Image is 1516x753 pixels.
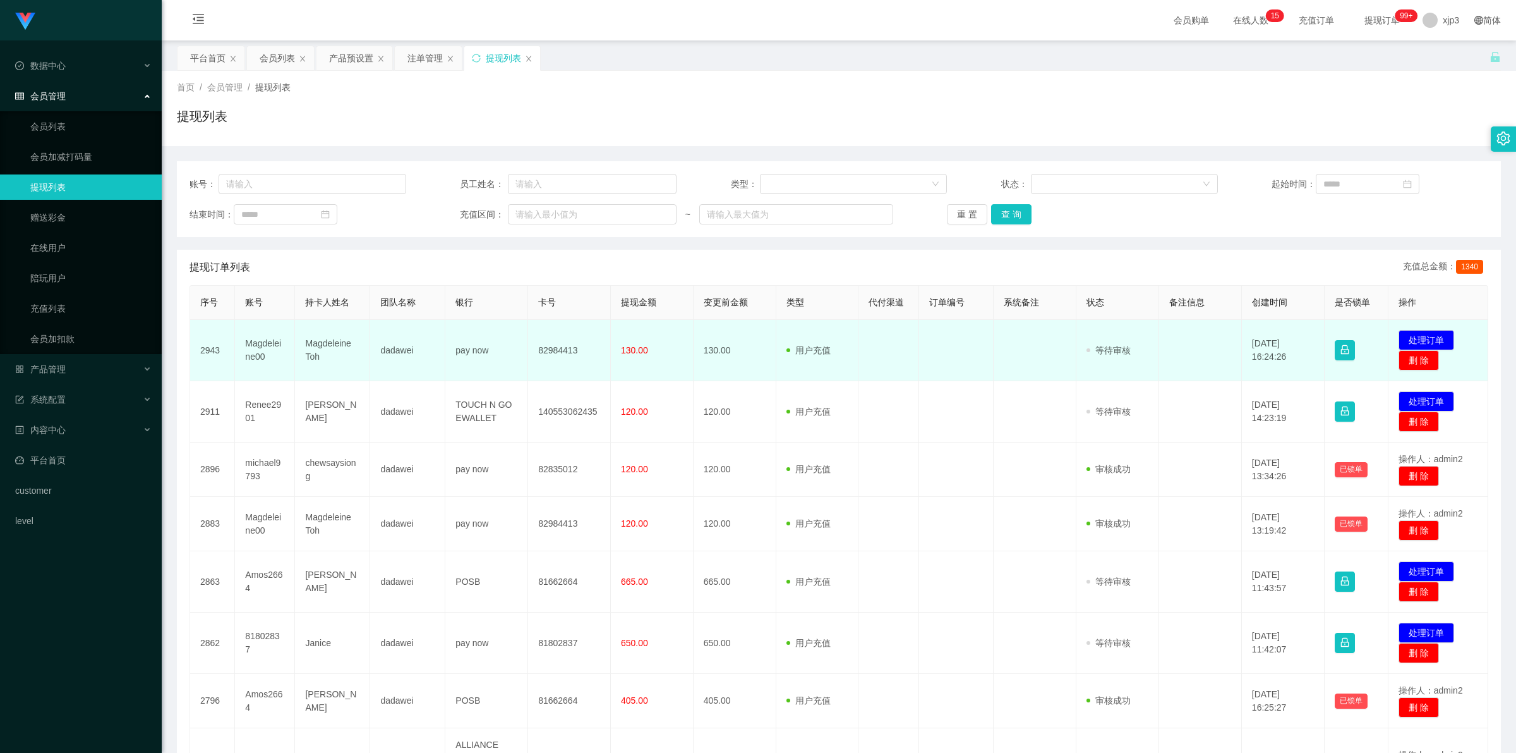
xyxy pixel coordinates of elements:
td: pay now [445,497,528,551]
span: 首页 [177,82,195,92]
td: [DATE] 14:23:19 [1242,381,1325,443]
a: 会员加减打码量 [30,144,152,169]
span: 状态： [1001,178,1031,191]
span: 审核成功 [1086,518,1131,529]
span: 665.00 [621,577,648,587]
i: 图标: down [932,180,939,189]
span: 1340 [1456,260,1483,274]
td: Magdeleine Toh [295,320,370,381]
td: Magdeleine00 [235,497,295,551]
a: 会员列表 [30,114,152,139]
i: 图标: down [1203,180,1210,189]
td: [PERSON_NAME] [295,674,370,728]
i: 图标: setting [1496,132,1510,145]
a: 图标: dashboard平台首页 [15,448,152,473]
i: 图标: close [377,55,385,63]
td: 2863 [190,551,235,613]
span: 用户充值 [786,638,831,648]
span: 银行 [455,297,473,307]
td: Renee2901 [235,381,295,443]
td: 81802837 [528,613,611,674]
td: 120.00 [694,381,776,443]
i: 图标: table [15,92,24,101]
td: 650.00 [694,613,776,674]
button: 删 除 [1399,412,1439,432]
span: 卡号 [538,297,556,307]
i: 图标: calendar [1403,180,1412,188]
td: dadawei [370,443,445,497]
p: 5 [1275,9,1279,22]
span: 是否锁单 [1335,297,1370,307]
button: 删 除 [1399,520,1439,541]
span: 持卡人姓名 [305,297,349,307]
div: 产品预设置 [329,46,373,70]
span: 类型： [731,178,761,191]
div: 注单管理 [407,46,443,70]
span: 用户充值 [786,464,831,474]
i: 图标: close [229,55,237,63]
span: 团队名称 [380,297,416,307]
button: 处理订单 [1399,330,1454,350]
button: 删 除 [1399,697,1439,718]
td: 2796 [190,674,235,728]
td: 2911 [190,381,235,443]
i: 图标: close [525,55,532,63]
span: 用户充值 [786,577,831,587]
input: 请输入 [508,174,677,194]
div: 会员列表 [260,46,295,70]
td: 82984413 [528,497,611,551]
span: 在线人数 [1227,16,1275,25]
button: 删 除 [1399,643,1439,663]
span: 充值订单 [1292,16,1340,25]
span: 用户充值 [786,695,831,706]
td: pay now [445,613,528,674]
span: 备注信息 [1169,297,1205,307]
span: / [248,82,250,92]
a: 提现列表 [30,174,152,200]
span: 提现列表 [255,82,291,92]
span: 提现订单列表 [189,260,250,275]
span: 用户充值 [786,407,831,417]
span: 等待审核 [1086,577,1131,587]
button: 删 除 [1399,466,1439,486]
span: 会员管理 [15,91,66,101]
td: dadawei [370,381,445,443]
span: 120.00 [621,464,648,474]
button: 处理订单 [1399,561,1454,582]
span: 代付渠道 [869,297,904,307]
td: 82984413 [528,320,611,381]
td: 2943 [190,320,235,381]
button: 处理订单 [1399,623,1454,643]
span: 405.00 [621,695,648,706]
button: 图标: lock [1335,401,1355,422]
span: 操作人：admin2 [1399,685,1463,695]
span: 操作人：admin2 [1399,508,1463,518]
td: dadawei [370,674,445,728]
button: 已锁单 [1335,694,1368,709]
span: 充值区间： [460,208,508,221]
span: 账号 [245,297,263,307]
i: 图标: menu-fold [177,1,220,41]
td: Magdeleine Toh [295,497,370,551]
span: 变更前金额 [704,297,748,307]
td: 81662664 [528,674,611,728]
td: 81662664 [528,551,611,613]
span: / [200,82,202,92]
td: [PERSON_NAME] [295,381,370,443]
td: POSB [445,674,528,728]
a: level [15,508,152,534]
a: customer [15,478,152,503]
span: 120.00 [621,407,648,417]
input: 请输入最大值为 [699,204,893,224]
input: 请输入最小值为 [508,204,677,224]
a: 在线用户 [30,235,152,260]
span: 内容中心 [15,425,66,435]
span: 创建时间 [1252,297,1287,307]
td: [DATE] 16:25:27 [1242,674,1325,728]
td: [DATE] 11:42:07 [1242,613,1325,674]
img: logo.9652507e.png [15,13,35,30]
td: TOUCH N GO EWALLET [445,381,528,443]
td: Janice [295,613,370,674]
sup: 15 [1266,9,1284,22]
td: [DATE] 16:24:26 [1242,320,1325,381]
